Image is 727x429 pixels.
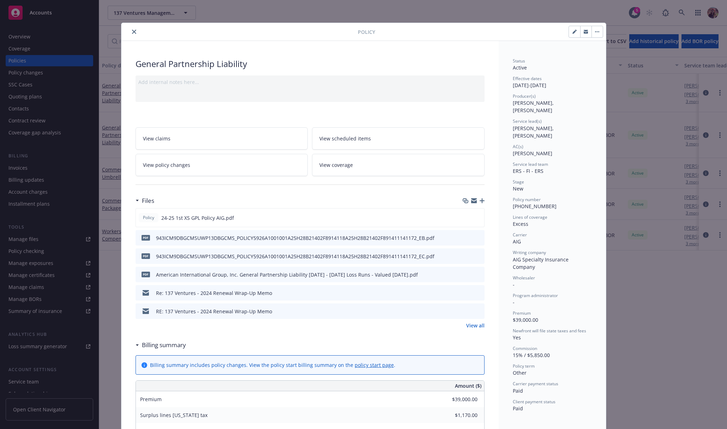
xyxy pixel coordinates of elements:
span: Amount ($) [455,382,481,389]
button: download file [464,308,470,315]
span: View scheduled items [319,135,371,142]
a: View claims [136,127,308,150]
span: Commission [513,345,537,351]
span: Carrier [513,232,527,238]
a: View policy changes [136,154,308,176]
a: View all [466,322,485,329]
span: - [513,299,515,306]
div: Re: 137 Ventures - 2024 Renewal Wrap-Up Memo [156,289,272,297]
span: pdf [142,272,150,277]
button: preview file [475,289,482,297]
span: Policy number [513,197,541,203]
span: Status [513,58,525,64]
span: AC(s) [513,144,523,150]
div: American International Group, Inc. General Partnership Liability [DATE] - [DATE] Loss Runs - Valu... [156,271,418,278]
span: Paid [513,387,523,394]
span: - [513,281,515,288]
span: Writing company [513,249,546,255]
span: [PHONE_NUMBER] [513,203,557,210]
a: View scheduled items [312,127,485,150]
span: Active [513,64,527,71]
span: Surplus lines [US_STATE] tax [140,412,208,418]
span: pdf [142,253,150,259]
span: New [513,185,523,192]
div: Billing summary [136,340,186,350]
button: close [130,28,138,36]
span: Premium [513,310,531,316]
a: View coverage [312,154,485,176]
div: Excess [513,220,592,228]
button: preview file [475,271,482,278]
span: Paid [513,405,523,412]
span: $39,000.00 [513,316,538,323]
button: preview file [475,308,482,315]
span: AIG [513,238,521,245]
span: 24-25 1st XS GPL Policy AIG.pdf [161,214,234,222]
a: policy start page [355,362,394,368]
button: preview file [475,234,482,242]
div: 943ICM9DBGCMSUWP13DBGCMS_POLICY5926A1001001A25H28B21402F8914118A25H28B21402F891411141172_EB.pdf [156,234,434,242]
button: download file [464,271,470,278]
span: Policy [142,214,156,221]
span: ERS - FI - ERS [513,168,543,174]
span: pdf [142,235,150,240]
span: View policy changes [143,161,190,169]
h3: Billing summary [142,340,186,350]
span: AIG Specialty Insurance Company [513,256,570,270]
span: Program administrator [513,292,558,298]
span: Policy term [513,363,535,369]
span: Premium [140,396,162,403]
div: General Partnership Liability [136,58,485,70]
span: Newfront will file state taxes and fees [513,328,586,334]
span: Client payment status [513,399,555,405]
div: [DATE] - [DATE] [513,75,592,89]
button: download file [464,253,470,260]
div: Add internal notes here... [138,78,482,86]
span: View claims [143,135,170,142]
div: RE: 137 Ventures - 2024 Renewal Wrap-Up Memo [156,308,272,315]
div: 943ICM9DBGCMSUWP13DBGCMS_POLICY5926A1001001A25H28B21402F8914118A25H28B21402F891411141172_EC.pdf [156,253,434,260]
h3: Files [142,196,154,205]
span: Other [513,369,527,376]
span: Effective dates [513,75,542,81]
span: Service lead team [513,161,548,167]
span: Yes [513,334,521,341]
span: Stage [513,179,524,185]
div: Files [136,196,154,205]
button: download file [464,289,470,297]
button: download file [464,234,470,242]
span: View coverage [319,161,353,169]
span: [PERSON_NAME], [PERSON_NAME] [513,125,555,139]
button: preview file [475,253,482,260]
span: 15% / $5,850.00 [513,352,550,358]
span: Service lead(s) [513,118,542,124]
button: download file [464,214,469,222]
span: Policy [358,28,375,36]
span: Lines of coverage [513,214,547,220]
span: Wholesaler [513,275,535,281]
span: Carrier payment status [513,381,558,387]
input: 0.00 [436,410,482,421]
button: preview file [475,214,481,222]
span: [PERSON_NAME] [513,150,552,157]
div: Billing summary includes policy changes. View the policy start billing summary on the . [150,361,395,369]
span: [PERSON_NAME], [PERSON_NAME] [513,99,555,114]
input: 0.00 [436,394,482,405]
span: Producer(s) [513,93,536,99]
